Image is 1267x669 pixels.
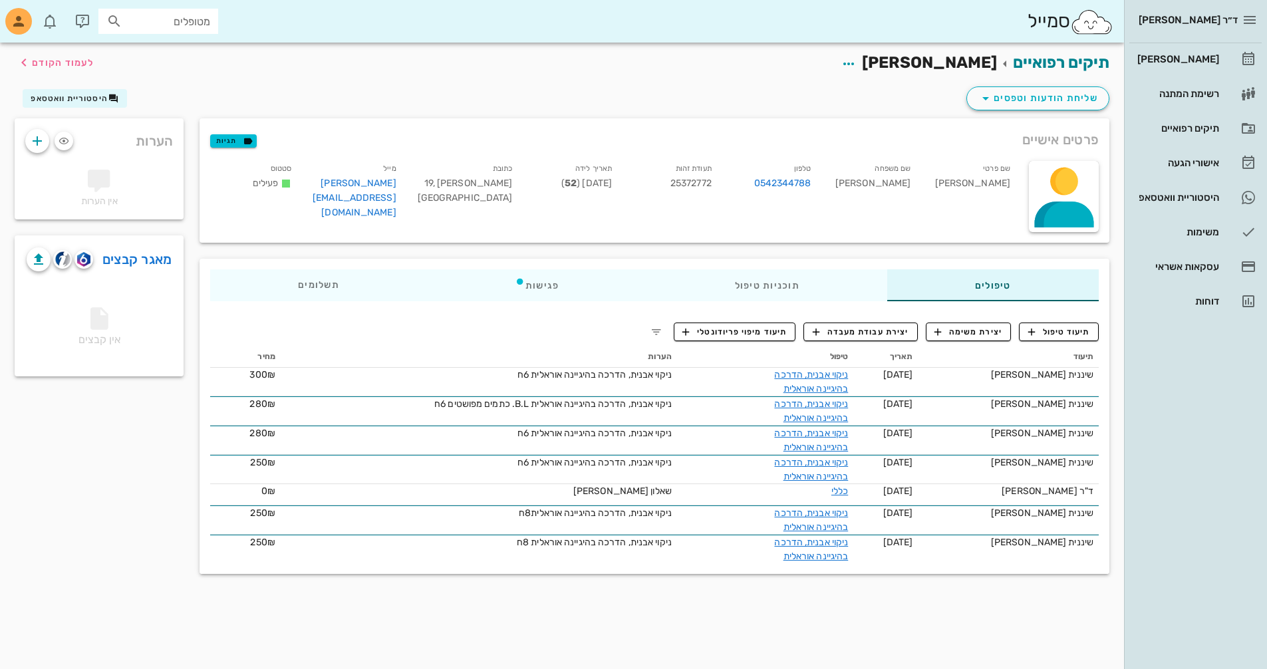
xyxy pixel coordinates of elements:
[253,178,279,189] span: פעילים
[774,398,848,424] a: ניקוי אבנית, הדרכה בהיגיינה אוראלית
[883,537,913,548] span: [DATE]
[978,90,1098,106] span: שליחת הודעות וטפסים
[934,326,1002,338] span: יצירת משימה
[1135,158,1219,168] div: אישורי הגעה
[862,53,997,72] span: [PERSON_NAME]
[1135,227,1219,237] div: משימות
[424,178,513,189] span: [PERSON_NAME] 19
[271,164,292,173] small: סטטוס
[32,57,94,68] span: לעמוד הקודם
[1135,54,1219,65] div: [PERSON_NAME]
[774,537,848,562] a: ניקוי אבנית, הדרכה בהיגיינה אוראלית
[74,250,93,269] button: romexis logo
[16,51,94,74] button: לעמוד הקודם
[1013,53,1109,72] a: תיקים רפואיים
[250,507,275,519] span: 250₪
[565,178,577,189] strong: 52
[517,428,672,439] span: ניקוי אבנית, הדרכה בהיגיינה אוראלית 6ח
[1129,251,1262,283] a: עסקאות אשראי
[102,249,172,270] a: מאגר קבצים
[81,196,118,207] span: אין הערות
[803,323,917,341] button: יצירת עבודת מעבדה
[249,398,275,410] span: 280₪
[427,269,647,301] div: פגישות
[210,346,281,368] th: מחיר
[77,252,90,267] img: romexis logo
[1129,285,1262,317] a: דוחות
[281,346,677,368] th: הערות
[676,164,712,173] small: תעודת זהות
[561,178,612,189] span: [DATE] ( )
[23,89,127,108] button: היסטוריית וואטסאפ
[774,428,848,453] a: ניקוי אבנית, הדרכה בהיגיינה אוראלית
[831,485,848,497] a: כללי
[774,369,848,394] a: ניקוי אבנית, הדרכה בהיגיינה אוראלית
[39,11,47,19] span: תג
[1028,7,1113,36] div: סמייל
[517,457,672,468] span: ניקוי אבנית, הדרכה בהיגיינה אוראלית 6ח
[923,535,1093,549] div: שיננית [PERSON_NAME]
[519,507,672,519] span: ניקוי אבנית, הדרכה בהיגיינה אוראלית8ח
[1135,123,1219,134] div: תיקים רפואיים
[1135,261,1219,272] div: עסקאות אשראי
[55,251,70,267] img: cliniview logo
[517,369,672,380] span: ניקוי אבנית, הדרכה בהיגיינה אוראלית 6ח
[887,269,1099,301] div: טיפולים
[216,135,251,147] span: תגיות
[1028,326,1090,338] span: תיעוד טיפול
[15,118,184,157] div: הערות
[923,484,1093,498] div: ד"ר [PERSON_NAME]
[923,368,1093,382] div: שיננית [PERSON_NAME]
[249,369,275,380] span: 300₪
[1139,14,1238,26] span: ד״ר [PERSON_NAME]
[883,398,913,410] span: [DATE]
[249,428,275,439] span: 280₪
[1135,192,1219,203] div: היסטוריית וואטסאפ
[1129,182,1262,213] a: היסטוריית וואטסאפ
[883,485,913,497] span: [DATE]
[517,537,672,548] span: ניקוי אבנית, הדרכה בהיגיינה אוראלית 8ח
[983,164,1010,173] small: שם פרטי
[53,250,72,269] button: cliniview logo
[493,164,513,173] small: כתובת
[774,457,848,482] a: ניקוי אבנית, הדרכה בהיגיינה אוראלית
[1129,43,1262,75] a: [PERSON_NAME]
[966,86,1109,110] button: שליחת הודעות וטפסים
[923,456,1093,469] div: שיננית [PERSON_NAME]
[875,164,911,173] small: שם משפחה
[1019,323,1099,341] button: תיעוד טיפול
[298,281,339,290] span: תשלומים
[383,164,396,173] small: מייל
[78,311,120,346] span: אין קבצים
[923,397,1093,411] div: שיננית [PERSON_NAME]
[575,164,612,173] small: תאריך לידה
[31,94,108,103] span: היסטוריית וואטסאפ
[918,346,1099,368] th: תיעוד
[822,158,922,228] div: [PERSON_NAME]
[1022,129,1099,150] span: פרטים אישיים
[433,178,435,189] span: ,
[674,323,796,341] button: תיעוד מיפוי פריודונטלי
[923,506,1093,520] div: שיננית [PERSON_NAME]
[1129,147,1262,179] a: אישורי הגעה
[1129,78,1262,110] a: רשימת המתנה
[250,457,275,468] span: 250₪
[573,485,672,497] span: שאלון [PERSON_NAME]
[1135,88,1219,99] div: רשימת המתנה
[682,326,787,338] span: תיעוד מיפוי פריודונטלי
[250,537,275,548] span: 250₪
[1129,216,1262,248] a: משימות
[434,398,672,410] span: ניקוי אבנית, הדרכה בהיגיינה אוראלית B.L. כתמים מפושטים 6ח
[926,323,1012,341] button: יצירת משימה
[670,178,712,189] span: 25372772
[210,134,257,148] button: תגיות
[754,176,811,191] a: 0542344788
[261,485,275,497] span: 0₪
[1070,9,1113,35] img: SmileCloud logo
[677,346,853,368] th: טיפול
[853,346,918,368] th: תאריך
[794,164,811,173] small: טלפון
[883,369,913,380] span: [DATE]
[921,158,1021,228] div: [PERSON_NAME]
[418,192,513,203] span: [GEOGRAPHIC_DATA]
